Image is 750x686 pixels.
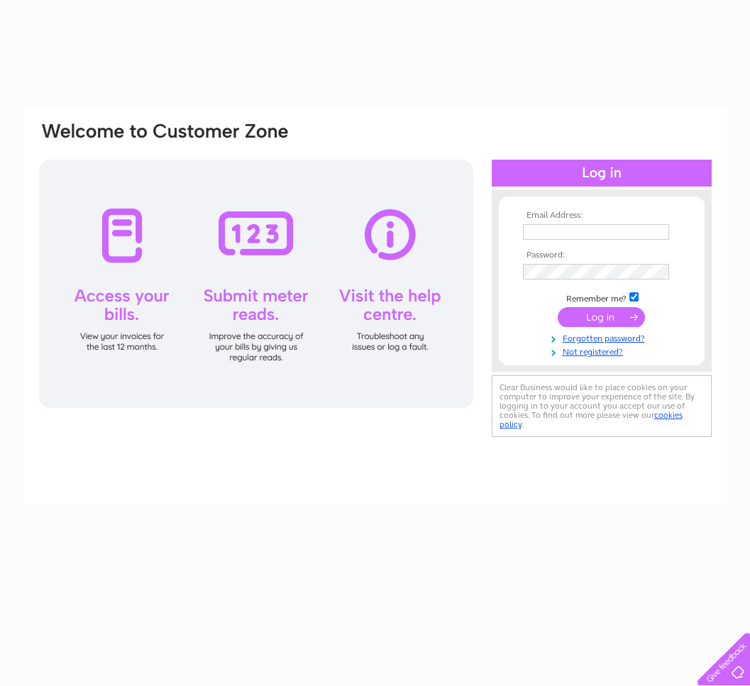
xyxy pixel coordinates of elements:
a: Forgotten password? [523,331,684,344]
input: Submit [558,307,645,327]
th: Password: [519,250,684,260]
a: cookies policy [500,410,683,429]
td: Remember me? [519,290,684,304]
th: Email Address: [519,211,684,221]
div: Clear Business would like to place cookies on your computer to improve your experience of the sit... [492,375,712,437]
a: Not registered? [523,344,684,358]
